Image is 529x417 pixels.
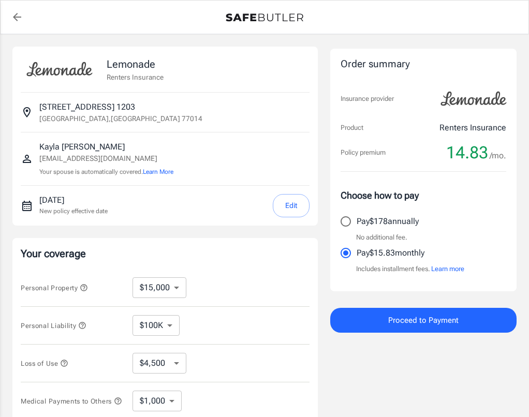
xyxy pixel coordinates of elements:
[21,55,98,84] img: Lemonade
[341,188,506,202] p: Choose how to pay
[21,246,310,261] p: Your coverage
[107,56,164,72] p: Lemonade
[330,308,517,333] button: Proceed to Payment
[21,284,88,292] span: Personal Property
[21,360,68,367] span: Loss of Use
[21,319,86,332] button: Personal Liability
[21,153,33,165] svg: Insured person
[341,57,506,72] div: Order summary
[7,7,27,27] a: back to quotes
[357,215,419,228] p: Pay $178 annually
[21,357,68,369] button: Loss of Use
[39,206,108,216] p: New policy effective date
[431,264,464,274] button: Learn more
[226,13,303,22] img: Back to quotes
[39,167,173,177] p: Your spouse is automatically covered.
[39,141,173,153] p: Kayla [PERSON_NAME]
[341,94,394,104] p: Insurance provider
[21,281,88,294] button: Personal Property
[39,101,135,113] p: [STREET_ADDRESS] 1203
[39,113,202,124] p: [GEOGRAPHIC_DATA] , [GEOGRAPHIC_DATA] 77014
[21,322,86,330] span: Personal Liability
[21,395,122,407] button: Medical Payments to Others
[356,264,464,274] p: Includes installment fees.
[39,153,173,164] p: [EMAIL_ADDRESS][DOMAIN_NAME]
[435,84,512,113] img: Lemonade
[21,106,33,118] svg: Insured address
[341,123,363,133] p: Product
[356,232,407,243] p: No additional fee.
[143,167,173,176] button: Learn More
[273,194,310,217] button: Edit
[490,148,506,163] span: /mo.
[439,122,506,134] p: Renters Insurance
[388,314,459,327] span: Proceed to Payment
[21,397,122,405] span: Medical Payments to Others
[21,200,33,212] svg: New policy start date
[357,247,424,259] p: Pay $15.83 monthly
[39,194,108,206] p: [DATE]
[107,72,164,82] p: Renters Insurance
[341,147,386,158] p: Policy premium
[446,142,488,163] span: 14.83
